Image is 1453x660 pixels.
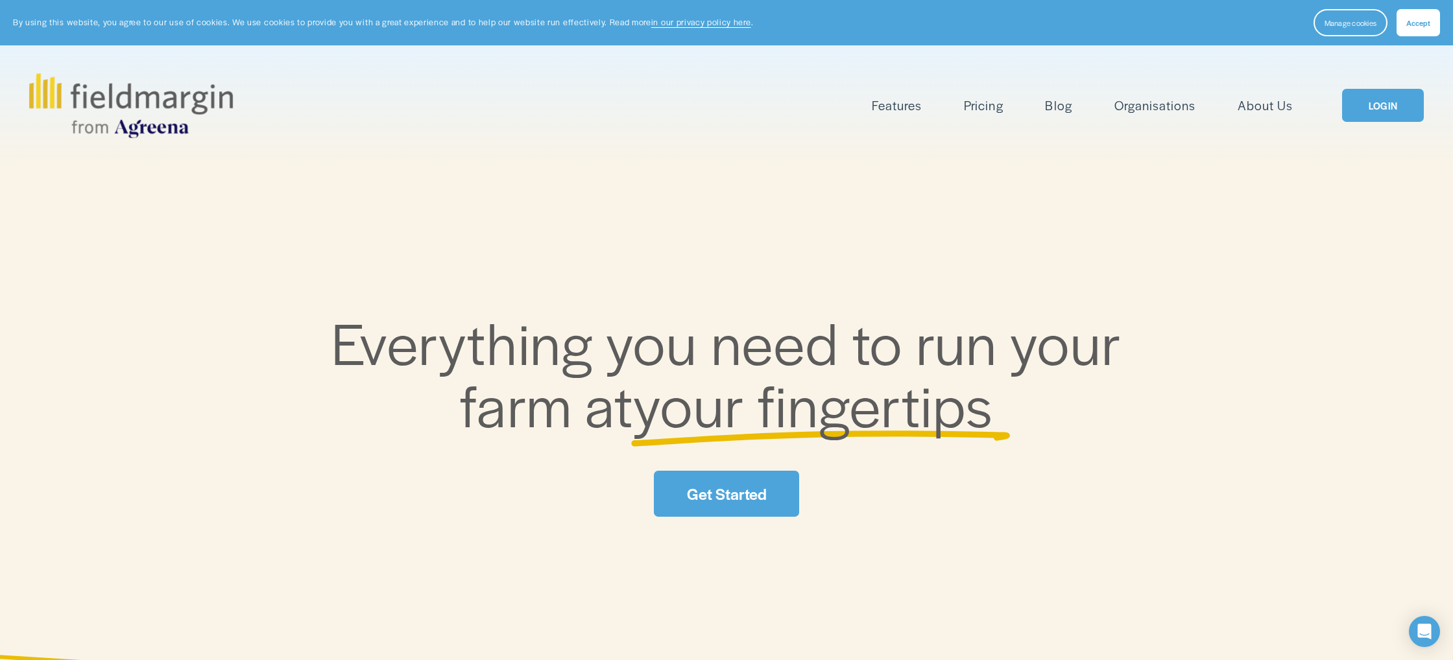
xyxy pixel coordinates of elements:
a: LOGIN [1342,89,1424,122]
span: Features [872,96,922,115]
span: Everything you need to run your farm at [331,301,1135,444]
span: your fingertips [633,363,993,444]
a: folder dropdown [872,95,922,116]
a: Pricing [964,95,1003,116]
a: Get Started [654,471,799,517]
a: in our privacy policy here [651,16,751,28]
img: fieldmargin.com [29,73,233,138]
p: By using this website, you agree to our use of cookies. We use cookies to provide you with a grea... [13,16,753,29]
div: Open Intercom Messenger [1409,616,1440,647]
button: Accept [1397,9,1440,36]
span: Manage cookies [1325,18,1376,28]
button: Manage cookies [1314,9,1387,36]
a: Blog [1045,95,1072,116]
a: Organisations [1114,95,1195,116]
span: Accept [1406,18,1430,28]
a: About Us [1238,95,1293,116]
